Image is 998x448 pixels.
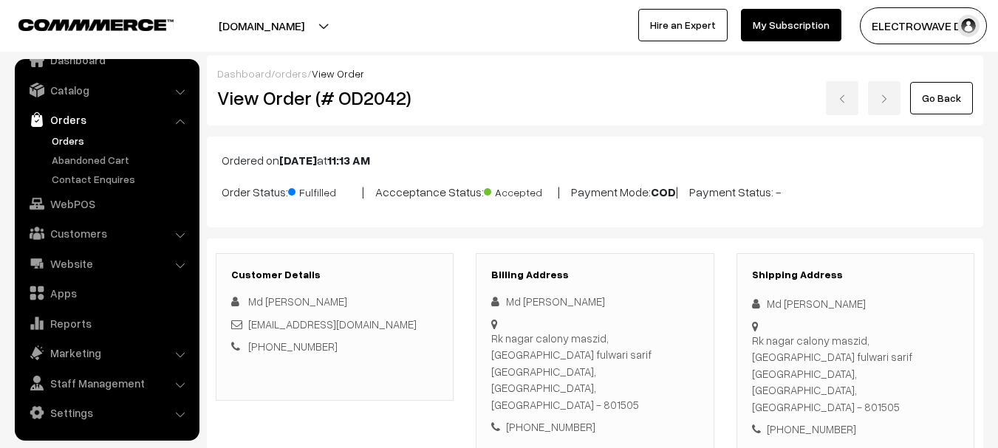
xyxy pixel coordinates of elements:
a: Settings [18,399,194,426]
a: orders [275,67,307,80]
a: Abandoned Cart [48,152,194,168]
a: Orders [18,106,194,133]
span: Accepted [484,181,558,200]
b: COD [651,185,676,199]
span: Fulfilled [288,181,362,200]
div: Md [PERSON_NAME] [752,295,959,312]
h2: View Order (# OD2042) [217,86,454,109]
span: View Order [312,67,364,80]
button: [DOMAIN_NAME] [167,7,356,44]
a: Contact Enquires [48,171,194,187]
a: Dashboard [18,46,194,73]
a: COMMMERCE [18,15,148,32]
p: Order Status: | Accceptance Status: | Payment Mode: | Payment Status: - [222,181,968,201]
a: Marketing [18,340,194,366]
a: Staff Management [18,370,194,396]
b: [DATE] [279,153,317,168]
b: 11:13 AM [327,153,370,168]
a: Go Back [910,82,973,114]
a: [PHONE_NUMBER] [248,340,338,353]
h3: Billing Address [491,269,698,281]
a: Orders [48,133,194,148]
div: Md [PERSON_NAME] [491,293,698,310]
a: WebPOS [18,190,194,217]
a: Hire an Expert [638,9,728,41]
div: Rk nagar calony maszid, [GEOGRAPHIC_DATA] fulwari sarif [GEOGRAPHIC_DATA], [GEOGRAPHIC_DATA], [GE... [752,332,959,416]
div: Rk nagar calony maszid, [GEOGRAPHIC_DATA] fulwari sarif [GEOGRAPHIC_DATA], [GEOGRAPHIC_DATA], [GE... [491,330,698,413]
a: Catalog [18,77,194,103]
h3: Customer Details [231,269,438,281]
a: Customers [18,220,194,247]
button: ELECTROWAVE DE… [860,7,987,44]
h3: Shipping Address [752,269,959,281]
p: Ordered on at [222,151,968,169]
img: user [957,15,980,37]
img: COMMMERCE [18,19,174,30]
a: Reports [18,310,194,337]
div: / / [217,66,973,81]
a: Dashboard [217,67,271,80]
div: [PHONE_NUMBER] [491,418,698,435]
div: [PHONE_NUMBER] [752,421,959,438]
span: Md [PERSON_NAME] [248,294,347,308]
a: Apps [18,280,194,306]
a: Website [18,250,194,277]
a: [EMAIL_ADDRESS][DOMAIN_NAME] [248,317,417,331]
a: My Subscription [741,9,841,41]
